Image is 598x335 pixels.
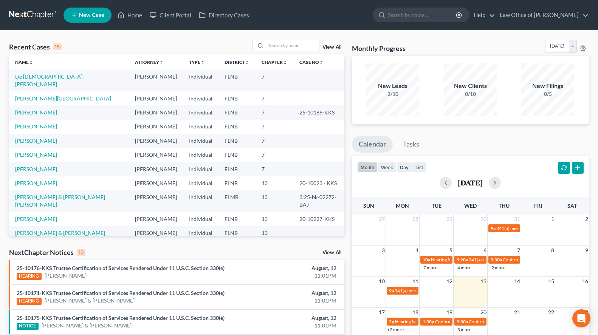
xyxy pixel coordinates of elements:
[235,297,337,304] div: 11:01PM
[218,134,256,148] td: FLNB
[469,319,555,324] span: Confirmation hearing for [PERSON_NAME]
[513,308,521,317] span: 21
[446,215,453,224] span: 29
[480,308,487,317] span: 20
[491,225,496,231] span: 9a
[388,8,457,22] input: Search by name...
[446,277,453,286] span: 12
[15,194,105,208] a: [PERSON_NAME] & [PERSON_NAME] [PERSON_NAME]
[319,60,324,65] i: unfold_more
[581,308,589,317] span: 23
[235,272,337,279] div: 11:01PM
[256,176,293,190] td: 13
[387,327,404,332] a: +2 more
[218,212,256,226] td: FLNB
[15,59,33,65] a: Nameunfold_more
[218,91,256,105] td: FLNB
[17,315,225,321] a: 25-10175-KKS Trustee Certification of Services Rendered Under 11 U.S.C. Section 330(e)
[195,8,253,22] a: Directory Cases
[455,265,471,270] a: +4 more
[45,297,135,304] a: [PERSON_NAME] & [PERSON_NAME]
[516,246,521,255] span: 7
[135,59,164,65] a: Attorneyunfold_more
[412,308,419,317] span: 18
[225,59,249,65] a: Districtunfold_more
[15,216,57,222] a: [PERSON_NAME]
[256,105,293,119] td: 7
[455,327,471,332] a: +3 more
[381,246,386,255] span: 3
[129,212,183,226] td: [PERSON_NAME]
[584,215,589,224] span: 2
[183,120,218,134] td: Individual
[256,120,293,134] td: 7
[129,120,183,134] td: [PERSON_NAME]
[79,12,104,18] span: New Case
[183,212,218,226] td: Individual
[513,277,521,286] span: 14
[262,59,287,65] a: Chapterunfold_more
[412,277,419,286] span: 11
[183,190,218,212] td: Individual
[235,264,337,272] div: August, 12
[396,136,426,153] a: Tasks
[256,212,293,226] td: 13
[183,105,218,119] td: Individual
[366,90,419,98] div: 2/10
[129,69,183,91] td: [PERSON_NAME]
[218,176,256,190] td: FLNB
[352,44,406,53] h3: Monthly Progress
[534,202,542,209] span: Fri
[146,8,195,22] a: Client Portal
[550,246,555,255] span: 8
[218,148,256,162] td: FLNB
[378,162,397,172] button: week
[444,90,497,98] div: 0/10
[584,246,589,255] span: 9
[503,257,589,262] span: Confirmation hearing for [PERSON_NAME]
[45,272,87,279] a: [PERSON_NAME]
[550,215,555,224] span: 1
[547,277,555,286] span: 15
[572,309,590,327] div: Open Intercom Messenger
[431,257,490,262] span: Hearing for [PERSON_NAME]
[266,40,319,51] input: Search by name...
[423,257,430,262] span: 10a
[378,308,386,317] span: 17
[15,151,57,158] a: [PERSON_NAME]
[547,308,555,317] span: 22
[235,314,337,322] div: August, 12
[256,190,293,212] td: 13
[15,109,57,116] a: [PERSON_NAME]
[256,226,293,240] td: 13
[363,202,374,209] span: Sun
[395,319,483,324] span: Hearing for Celebration Pointe Holdings, LLC
[489,265,505,270] a: +2 more
[521,82,574,90] div: New Filings
[322,45,341,50] a: View All
[53,43,62,50] div: 15
[412,162,426,172] button: list
[200,60,205,65] i: unfold_more
[496,225,569,231] span: 341(a) meeting for [PERSON_NAME]
[567,202,577,209] span: Sat
[293,190,344,212] td: 3:25-bk-02272-BAJ
[412,215,419,224] span: 28
[256,162,293,176] td: 7
[218,120,256,134] td: FLNB
[396,202,409,209] span: Mon
[159,60,164,65] i: unfold_more
[256,91,293,105] td: 7
[235,322,337,329] div: 11:01PM
[256,134,293,148] td: 7
[446,308,453,317] span: 19
[29,60,33,65] i: unfold_more
[129,91,183,105] td: [PERSON_NAME]
[129,134,183,148] td: [PERSON_NAME]
[521,90,574,98] div: 0/5
[15,180,57,186] a: [PERSON_NAME]
[366,82,419,90] div: New Leads
[114,8,146,22] a: Home
[183,134,218,148] td: Individual
[17,298,42,305] div: HEARING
